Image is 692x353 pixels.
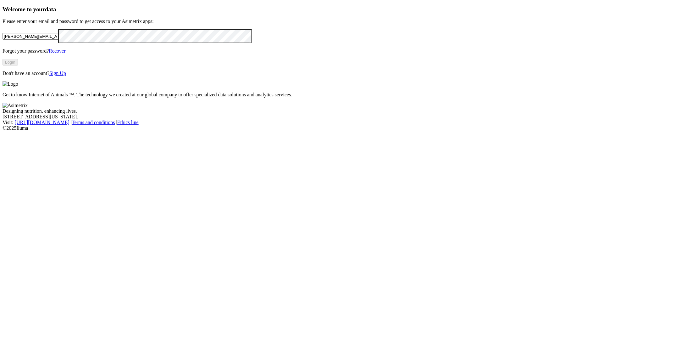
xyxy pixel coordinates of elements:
[3,108,689,114] div: Designing nutrition, enhancing lives.
[49,48,65,54] a: Recover
[49,71,66,76] a: Sign Up
[3,33,58,40] input: Your email
[3,120,689,125] div: Visit : | |
[3,6,689,13] h3: Welcome to your
[3,114,689,120] div: [STREET_ADDRESS][US_STATE].
[45,6,56,13] span: data
[3,59,18,65] button: Login
[3,71,689,76] p: Don't have an account?
[117,120,139,125] a: Ethics line
[3,125,689,131] div: © 2025 Iluma
[72,120,115,125] a: Terms and conditions
[3,103,28,108] img: Asimetrix
[15,120,69,125] a: [URL][DOMAIN_NAME]
[3,19,689,24] p: Please enter your email and password to get access to your Asimetrix apps:
[3,48,689,54] p: Forgot your password?
[3,81,18,87] img: Logo
[3,92,689,98] p: Get to know Internet of Animals ™. The technology we created at our global company to offer speci...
